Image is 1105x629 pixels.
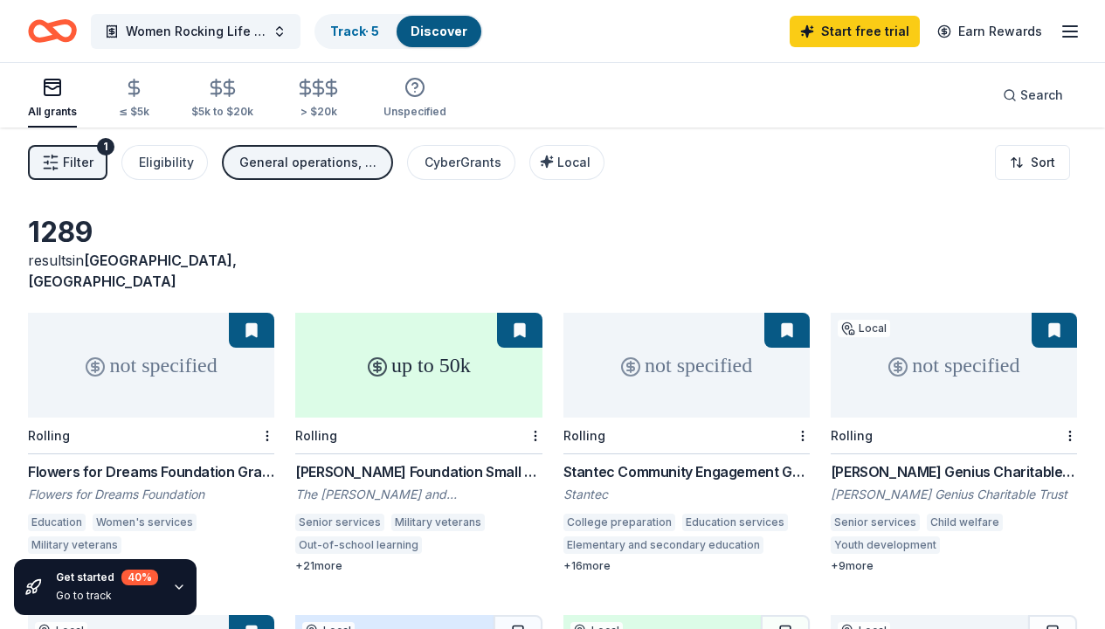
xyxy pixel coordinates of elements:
[28,461,274,482] div: Flowers for Dreams Foundation Grant
[93,514,197,531] div: Women's services
[831,461,1077,482] div: [PERSON_NAME] Genius Charitable Trust Grant
[295,313,542,418] div: up to 50k
[831,486,1077,503] div: [PERSON_NAME] Genius Charitable Trust
[239,152,379,173] div: General operations, Projects & programming, Education, Conference, Fellowship, Training and capac...
[295,514,384,531] div: Senior services
[295,559,542,573] div: + 21 more
[927,514,1003,531] div: Child welfare
[831,428,873,443] div: Rolling
[119,71,149,128] button: ≤ $5k
[831,514,920,531] div: Senior services
[28,70,77,128] button: All grants
[28,105,77,119] div: All grants
[682,514,788,531] div: Education services
[295,486,542,503] div: The [PERSON_NAME] and [PERSON_NAME] Foundation
[563,514,675,531] div: College preparation
[989,78,1077,113] button: Search
[28,514,86,531] div: Education
[295,536,422,554] div: Out-of-school learning
[91,14,300,49] button: Women Rocking Life At [GEOGRAPHIC_DATA]
[56,570,158,585] div: Get started
[139,152,194,173] div: Eligibility
[563,536,763,554] div: Elementary and secondary education
[411,24,467,38] a: Discover
[28,10,77,52] a: Home
[407,145,515,180] button: CyberGrants
[831,559,1077,573] div: + 9 more
[790,16,920,47] a: Start free trial
[831,536,940,554] div: Youth development
[563,486,810,503] div: Stantec
[563,313,810,573] a: not specifiedRollingStantec Community Engagement GrantStantecCollege preparationEducation service...
[995,145,1070,180] button: Sort
[63,152,93,173] span: Filter
[383,105,446,119] div: Unspecified
[97,138,114,156] div: 1
[529,145,604,180] button: Local
[28,215,274,250] div: 1289
[1020,85,1063,106] span: Search
[28,536,121,554] div: Military veterans
[557,155,590,169] span: Local
[295,428,337,443] div: Rolling
[121,570,158,585] div: 40 %
[295,71,342,128] button: > $20k
[563,461,810,482] div: Stantec Community Engagement Grant
[831,313,1077,573] a: not specifiedLocalRolling[PERSON_NAME] Genius Charitable Trust Grant[PERSON_NAME] Genius Charitab...
[391,514,485,531] div: Military veterans
[119,105,149,119] div: ≤ $5k
[28,145,107,180] button: Filter1
[222,145,393,180] button: General operations, Projects & programming, Education, Conference, Fellowship, Training and capac...
[425,152,501,173] div: CyberGrants
[563,313,810,418] div: not specified
[56,589,158,603] div: Go to track
[28,252,237,290] span: in
[838,320,890,337] div: Local
[927,16,1053,47] a: Earn Rewards
[383,70,446,128] button: Unspecified
[330,24,379,38] a: Track· 5
[831,313,1077,418] div: not specified
[563,428,605,443] div: Rolling
[295,105,342,119] div: > $20k
[28,486,274,503] div: Flowers for Dreams Foundation
[28,313,274,418] div: not specified
[314,14,483,49] button: Track· 5Discover
[191,71,253,128] button: $5k to $20k
[126,21,266,42] span: Women Rocking Life At [GEOGRAPHIC_DATA]
[1031,152,1055,173] span: Sort
[295,461,542,482] div: [PERSON_NAME] Foundation Small Grants Program
[28,252,237,290] span: [GEOGRAPHIC_DATA], [GEOGRAPHIC_DATA]
[28,428,70,443] div: Rolling
[121,145,208,180] button: Eligibility
[28,250,274,292] div: results
[191,105,253,119] div: $5k to $20k
[28,313,274,573] a: not specifiedRollingFlowers for Dreams Foundation GrantFlowers for Dreams FoundationEducationWome...
[295,313,542,573] a: up to 50kRolling[PERSON_NAME] Foundation Small Grants ProgramThe [PERSON_NAME] and [PERSON_NAME] ...
[563,559,810,573] div: + 16 more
